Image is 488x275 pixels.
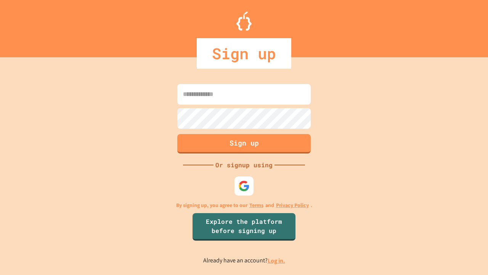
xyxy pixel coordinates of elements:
[177,134,311,154] button: Sign up
[238,180,250,192] img: google-icon.svg
[197,38,291,69] div: Sign up
[268,257,285,265] a: Log in.
[276,201,309,209] a: Privacy Policy
[203,256,285,265] p: Already have an account?
[236,11,252,31] img: Logo.svg
[249,201,263,209] a: Terms
[213,160,274,170] div: Or signup using
[193,213,295,241] a: Explore the platform before signing up
[176,201,312,209] p: By signing up, you agree to our and .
